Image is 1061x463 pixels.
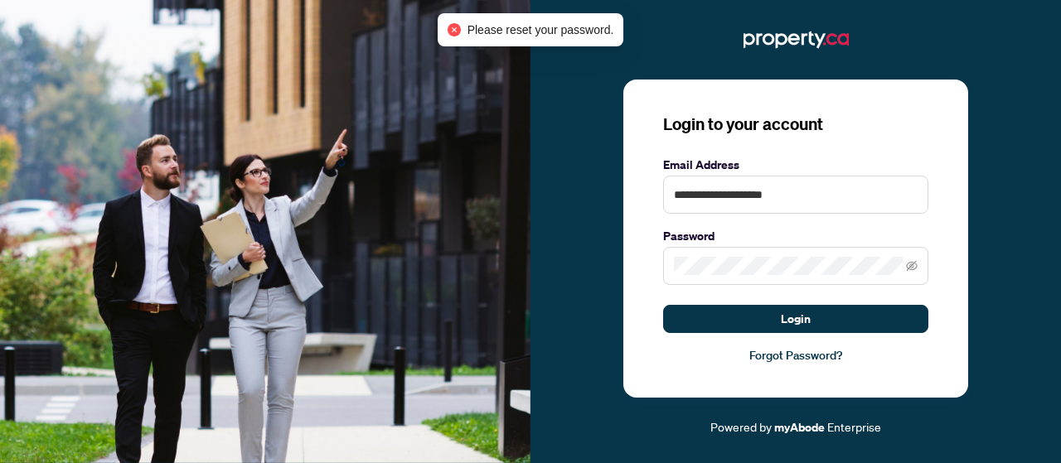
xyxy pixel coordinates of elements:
span: close-circle [448,23,461,36]
span: Login [781,306,811,332]
img: ma-logo [744,27,849,53]
label: Email Address [663,156,928,174]
h3: Login to your account [663,113,928,136]
a: myAbode [774,418,825,436]
label: Password [663,227,928,245]
span: Enterprise [827,419,881,434]
span: Powered by [710,419,772,434]
button: Login [663,305,928,333]
span: Please reset your password. [468,21,614,39]
span: eye-invisible [906,260,918,272]
a: Forgot Password? [663,346,928,364]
